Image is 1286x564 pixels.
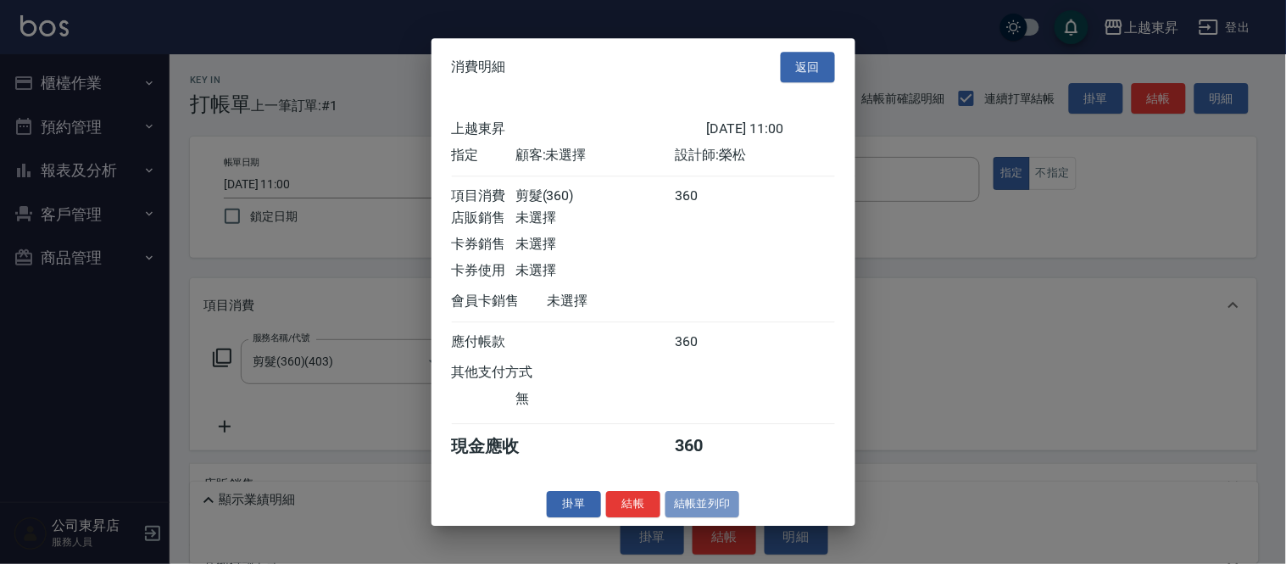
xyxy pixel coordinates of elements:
[515,236,675,254] div: 未選擇
[675,333,738,351] div: 360
[547,491,601,517] button: 掛單
[452,236,515,254] div: 卡券銷售
[515,147,675,165] div: 顧客: 未選擇
[675,147,834,165] div: 設計師: 榮松
[452,120,707,138] div: 上越東昇
[606,491,660,517] button: 結帳
[452,147,515,165] div: 指定
[452,435,548,458] div: 現金應收
[515,262,675,280] div: 未選擇
[515,209,675,227] div: 未選擇
[452,209,515,227] div: 店販銷售
[452,59,506,75] span: 消費明細
[452,293,548,310] div: 會員卡銷售
[515,187,675,205] div: 剪髮(360)
[452,187,515,205] div: 項目消費
[781,52,835,83] button: 返回
[452,364,580,382] div: 其他支付方式
[675,187,738,205] div: 360
[675,435,738,458] div: 360
[707,120,835,138] div: [DATE] 11:00
[515,390,675,408] div: 無
[452,262,515,280] div: 卡券使用
[548,293,707,310] div: 未選擇
[452,333,515,351] div: 應付帳款
[665,491,739,517] button: 結帳並列印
